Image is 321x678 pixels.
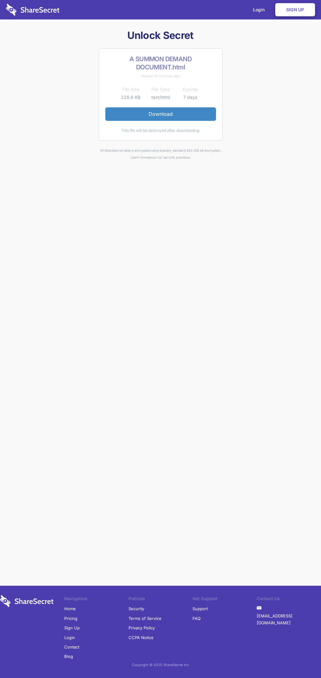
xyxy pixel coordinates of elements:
[146,86,176,93] th: File Type
[130,155,148,159] a: Learn more
[146,94,176,101] td: text/html
[105,55,216,71] h2: A SUMMON DEMAND DOCUMENT.html
[64,633,75,642] a: Login
[129,633,154,642] a: CCPA Notice
[64,595,129,604] li: Navigation
[64,652,73,661] a: Blog
[116,86,146,93] th: File Size
[64,604,76,613] a: Home
[6,4,60,16] img: logo-wordmark-white-trans-d4663122ce5f474addd5e946df7df03e33cb6a1c49d2221995e7729f52c070b2.svg
[105,73,216,79] div: Shared 43 minutes ago
[129,604,144,613] a: Security
[129,595,193,604] li: Policies
[129,614,161,623] a: Terms of Service
[257,611,321,628] a: [EMAIL_ADDRESS][DOMAIN_NAME]
[192,604,208,613] a: Support
[192,614,201,623] a: FAQ
[257,595,321,604] li: Contact Us
[105,127,216,134] div: This file will be destroyed after downloading.
[176,86,205,93] th: Expires
[116,94,146,101] td: 228.6 KB
[64,642,79,652] a: Contact
[192,595,257,604] li: Get Support
[129,623,155,632] a: Privacy Policy
[64,623,80,632] a: Sign Up
[64,614,77,623] a: Pricing
[105,107,216,121] a: Download
[176,94,205,101] td: 7 days
[275,3,315,16] a: Sign Up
